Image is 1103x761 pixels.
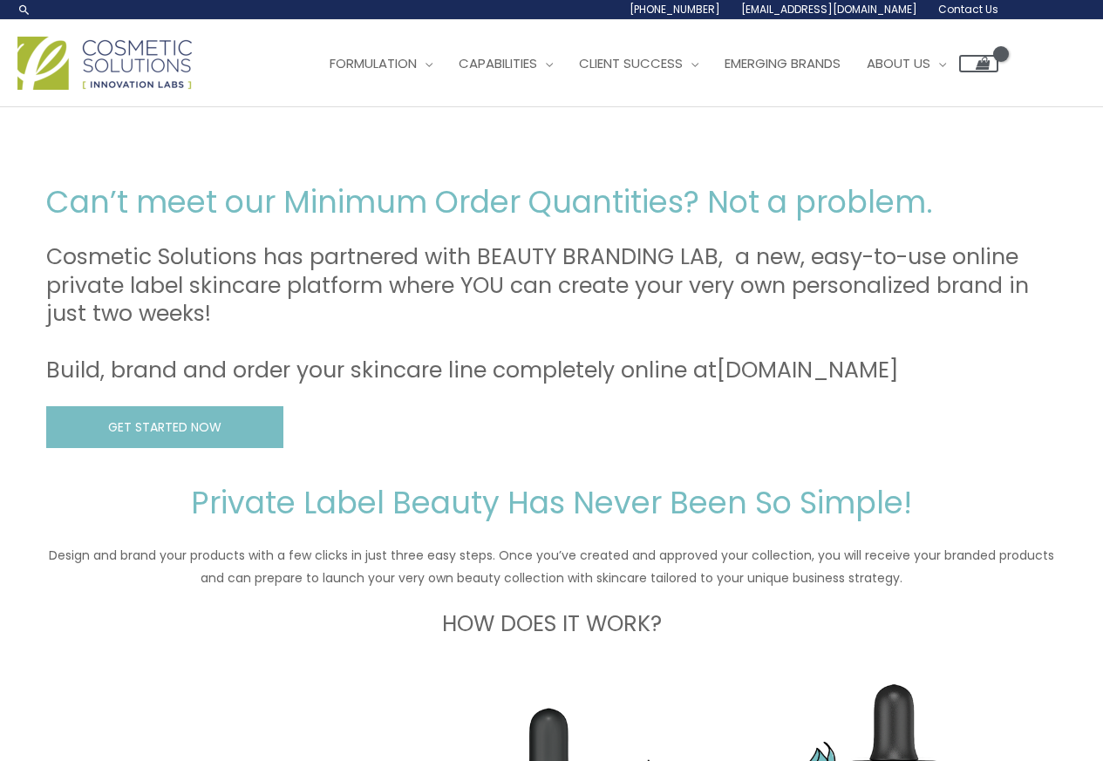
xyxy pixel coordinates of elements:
a: Client Success [566,37,712,90]
a: [DOMAIN_NAME] [717,355,899,385]
span: Capabilities [459,54,537,72]
a: GET STARTED NOW [46,406,283,449]
a: Search icon link [17,3,31,17]
span: Client Success [579,54,683,72]
p: Design and brand your products with a few clicks in just three easy steps. Once you’ve created an... [46,544,1058,589]
span: About Us [867,54,930,72]
h3: Cosmetic Solutions has partnered with BEAUTY BRANDING LAB, a new, easy-to-use online private labe... [46,243,1058,385]
a: About Us [854,37,959,90]
span: [PHONE_NUMBER] [630,2,720,17]
a: View Shopping Cart, empty [959,55,998,72]
a: Formulation [317,37,446,90]
img: Cosmetic Solutions Logo [17,37,192,90]
span: Emerging Brands [725,54,841,72]
a: Emerging Brands [712,37,854,90]
span: Formulation [330,54,417,72]
h2: Can’t meet our Minimum Order Quantities? Not a problem. [46,182,1058,222]
span: [EMAIL_ADDRESS][DOMAIN_NAME] [741,2,917,17]
h2: Private Label Beauty Has Never Been So Simple! [46,483,1058,523]
a: Capabilities [446,37,566,90]
span: Contact Us [938,2,998,17]
h3: HOW DOES IT WORK? [46,610,1058,639]
nav: Site Navigation [303,37,998,90]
